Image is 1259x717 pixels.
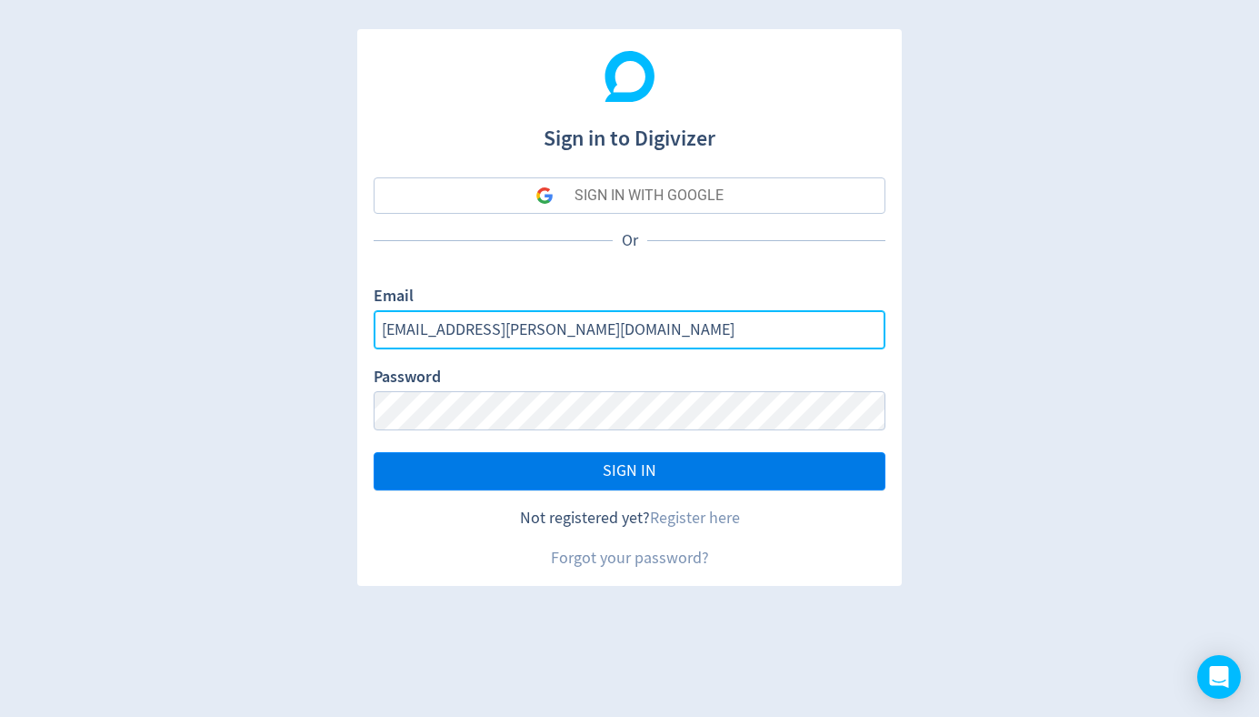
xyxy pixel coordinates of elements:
[374,107,885,155] h1: Sign in to Digivizer
[603,463,656,480] span: SIGN IN
[613,229,647,252] p: Or
[374,285,414,310] label: Email
[1197,655,1241,699] div: Open Intercom Messenger
[605,51,655,102] img: Digivizer Logo
[374,366,441,391] label: Password
[551,548,709,569] a: Forgot your password?
[374,452,885,490] button: SIGN IN
[650,508,740,529] a: Register here
[374,507,885,530] div: Not registered yet?
[374,177,885,214] button: SIGN IN WITH GOOGLE
[575,177,724,214] div: SIGN IN WITH GOOGLE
